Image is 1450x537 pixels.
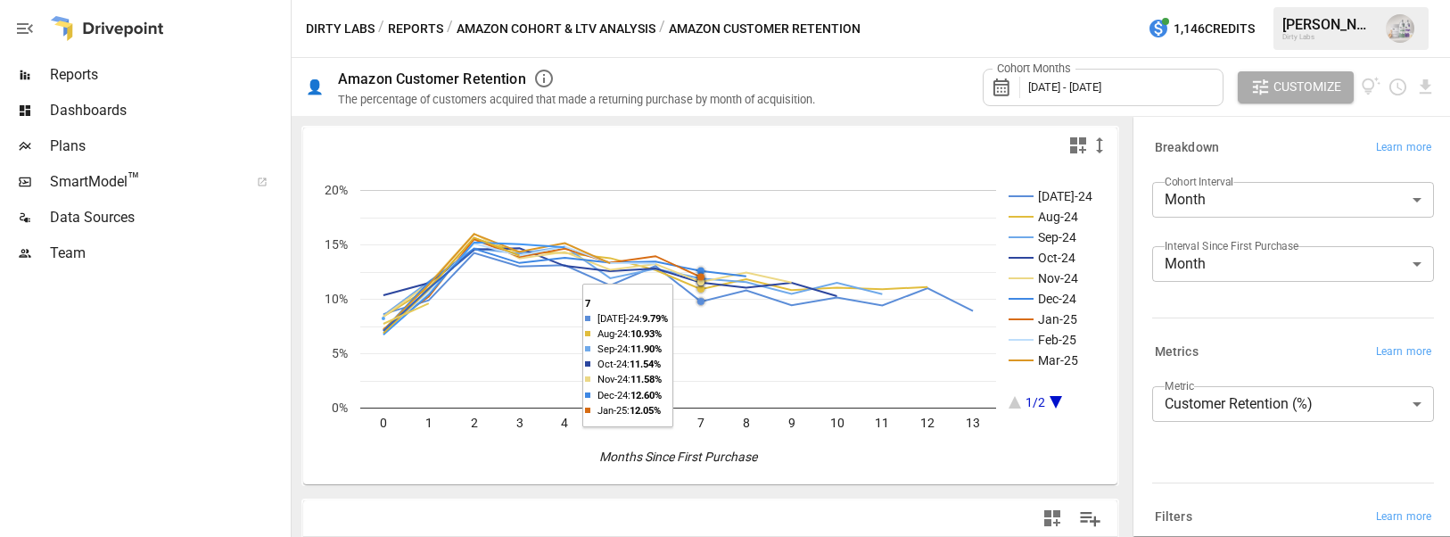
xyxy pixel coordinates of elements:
[306,78,324,95] div: 👤
[966,416,980,430] text: 13
[1376,343,1431,361] span: Learn more
[599,450,759,464] text: Months Since First Purchase
[1165,174,1233,189] label: Cohort Interval
[1038,333,1076,347] text: Feb-25
[1386,14,1414,43] img: Emmanuelle Johnson
[1375,4,1425,54] button: Emmanuelle Johnson
[1028,80,1101,94] span: [DATE] - [DATE]
[325,237,348,252] text: 15%
[325,183,348,197] text: 20%
[50,171,237,193] span: SmartModel
[1038,312,1077,326] text: Jan-25
[1361,71,1381,103] button: View documentation
[380,416,387,430] text: 0
[1282,33,1375,41] div: Dirty Labs
[1038,230,1076,244] text: Sep-24
[1152,386,1434,422] div: Customer Retention (%)
[1141,12,1262,45] button: 1,146Credits
[50,207,287,228] span: Data Sources
[561,416,568,430] text: 4
[388,18,443,40] button: Reports
[325,292,348,306] text: 10%
[1415,77,1436,97] button: Download report
[1038,251,1075,265] text: Oct-24
[697,416,704,430] text: 7
[1376,139,1431,157] span: Learn more
[1155,138,1219,158] h6: Breakdown
[1388,77,1408,97] button: Schedule report
[378,18,384,40] div: /
[1038,271,1078,285] text: Nov-24
[50,136,287,157] span: Plans
[1282,16,1375,33] div: [PERSON_NAME]
[471,416,478,430] text: 2
[1174,18,1255,40] span: 1,146 Credits
[303,163,1118,484] svg: A chart.
[50,100,287,121] span: Dashboards
[50,243,287,264] span: Team
[1155,343,1199,362] h6: Metrics
[338,70,526,87] div: Amazon Customer Retention
[920,416,935,430] text: 12
[1026,395,1045,409] text: 1/2
[306,18,375,40] button: Dirty Labs
[332,401,348,415] text: 0%
[338,93,815,106] div: The percentage of customers acquired that made a returning purchase by month of acquisition.
[1238,71,1354,103] button: Customize
[1038,189,1092,203] text: [DATE]-24
[1038,292,1076,306] text: Dec-24
[1273,76,1341,98] span: Customize
[1376,508,1431,526] span: Learn more
[1038,210,1078,224] text: Aug-24
[1155,508,1192,527] h6: Filters
[659,18,665,40] div: /
[425,416,433,430] text: 1
[1152,246,1434,282] div: Month
[1165,238,1298,253] label: Interval Since First Purchase
[652,416,659,430] text: 6
[830,416,844,430] text: 10
[1038,353,1078,368] text: Mar-25
[993,61,1075,77] label: Cohort Months
[128,169,140,191] span: ™
[447,18,453,40] div: /
[875,416,889,430] text: 11
[743,416,750,430] text: 8
[516,416,523,430] text: 3
[788,416,795,430] text: 9
[332,346,348,360] text: 5%
[1165,378,1194,393] label: Metric
[457,18,655,40] button: Amazon Cohort & LTV Analysis
[1152,182,1434,218] div: Month
[50,64,287,86] span: Reports
[606,416,614,430] text: 5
